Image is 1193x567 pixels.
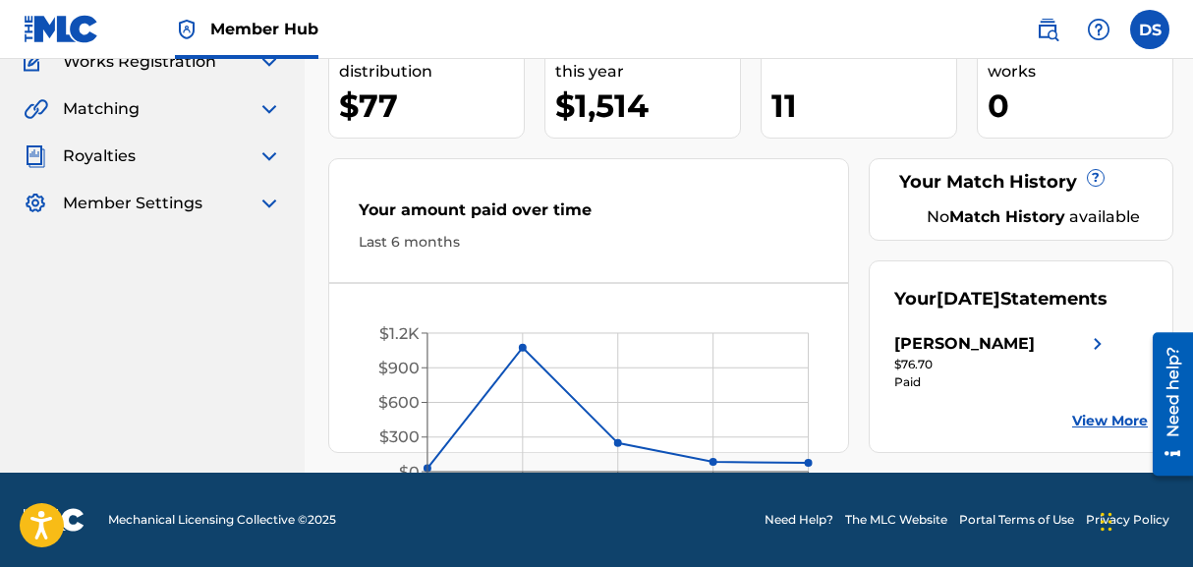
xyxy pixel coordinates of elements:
img: right chevron icon [1086,332,1109,356]
div: Your Match History [894,169,1148,196]
tspan: $1.2K [379,324,420,343]
div: Your pending works [988,36,1172,84]
img: expand [257,97,281,121]
img: Top Rightsholder [175,18,199,41]
img: Matching [24,97,48,121]
div: Your amount paid over time [359,198,819,232]
tspan: $0 [399,463,420,482]
img: expand [257,144,281,168]
div: Help [1079,10,1118,49]
a: [PERSON_NAME]right chevron icon$76.70Paid [894,332,1109,391]
div: User Menu [1130,10,1169,49]
div: $77 [339,84,524,128]
img: expand [257,50,281,74]
span: Royalties [63,144,136,168]
div: Amount paid to date this year [555,36,740,84]
tspan: $900 [378,359,420,377]
div: Last 6 months [359,232,819,253]
span: [DATE] [937,288,1000,310]
a: Portal Terms of Use [959,511,1074,529]
iframe: Chat Widget [1095,473,1193,567]
span: Works Registration [63,50,216,74]
tspan: $600 [378,393,420,412]
a: The MLC Website [845,511,947,529]
iframe: Resource Center [1138,322,1193,485]
img: search [1036,18,1059,41]
a: Need Help? [765,511,833,529]
span: Mechanical Licensing Collective © 2025 [108,511,336,529]
tspan: $300 [379,428,420,447]
div: Your amount paid last distribution [339,36,524,84]
img: MLC Logo [24,15,99,43]
div: No available [919,205,1148,229]
img: help [1087,18,1110,41]
img: Royalties [24,144,47,168]
span: Member Hub [210,18,318,40]
span: ? [1088,170,1104,186]
a: Privacy Policy [1086,511,1169,529]
span: Member Settings [63,192,202,215]
div: 0 [988,84,1172,128]
div: $76.70 [894,356,1109,373]
img: logo [24,508,85,532]
div: 11 [771,84,956,128]
a: View More [1072,411,1148,431]
div: $1,514 [555,84,740,128]
strong: Match History [949,207,1065,226]
img: Member Settings [24,192,47,215]
div: Your Statements [894,286,1108,312]
div: [PERSON_NAME] [894,332,1035,356]
a: Public Search [1028,10,1067,49]
div: Paid [894,373,1109,391]
img: Works Registration [24,50,49,74]
img: expand [257,192,281,215]
span: Matching [63,97,140,121]
div: Drag [1101,492,1112,551]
